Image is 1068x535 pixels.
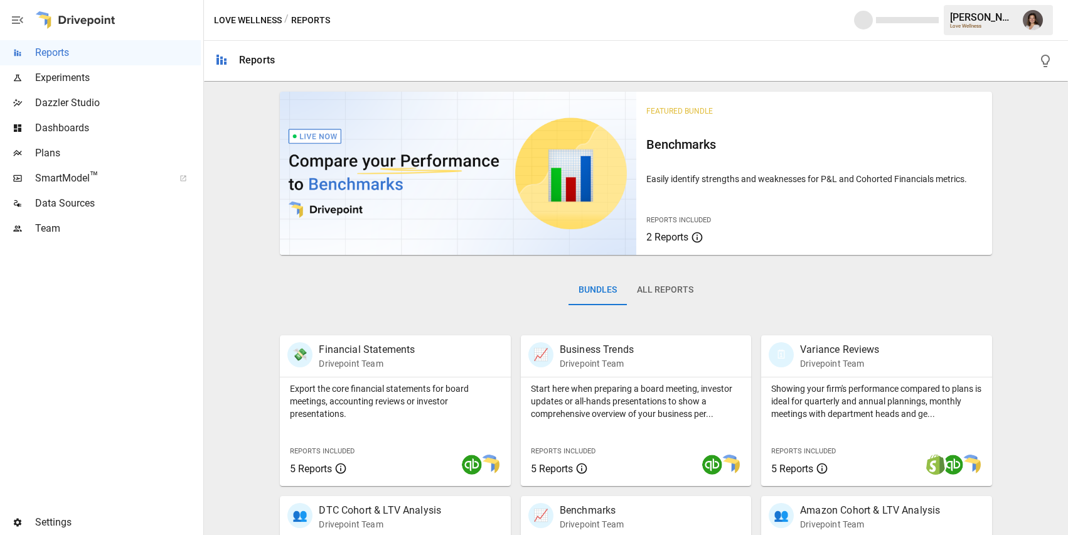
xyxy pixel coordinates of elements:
span: Reports Included [646,216,711,224]
button: Love Wellness [214,13,282,28]
span: SmartModel [35,171,166,186]
p: Drivepoint Team [800,518,940,531]
p: Drivepoint Team [560,357,634,370]
p: Benchmarks [560,503,624,518]
p: Export the core financial statements for board meetings, accounting reviews or investor presentat... [290,382,500,420]
span: Reports Included [531,447,595,455]
span: Featured Bundle [646,107,713,116]
span: Dashboards [35,121,201,136]
span: 5 Reports [290,463,332,475]
div: 🗓 [769,342,794,367]
span: Reports Included [290,447,355,455]
div: 👥 [769,503,794,528]
img: smart model [961,455,981,475]
p: Showing your firm's performance compared to plans is ideal for quarterly and annual plannings, mo... [771,382,981,420]
p: Drivepoint Team [319,357,415,370]
img: Franziska Ibscher [1023,10,1043,30]
img: quickbooks [462,455,482,475]
span: Plans [35,146,201,161]
img: quickbooks [702,455,722,475]
p: Drivepoint Team [319,518,441,531]
button: Franziska Ibscher [1015,3,1050,38]
span: Reports Included [771,447,836,455]
span: Dazzler Studio [35,95,201,111]
p: Business Trends [560,342,634,357]
div: 👥 [287,503,312,528]
span: ™ [90,169,99,185]
img: video thumbnail [280,92,636,255]
p: Amazon Cohort & LTV Analysis [800,503,940,518]
p: Easily identify strengths and weaknesses for P&L and Cohorted Financials metrics. [646,173,982,185]
div: 📈 [528,503,553,528]
div: 📈 [528,342,553,367]
span: 5 Reports [531,463,573,475]
div: Love Wellness [950,23,1015,29]
p: Financial Statements [319,342,415,357]
p: Drivepoint Team [560,518,624,531]
span: Experiments [35,70,201,85]
h6: Benchmarks [646,134,982,154]
p: DTC Cohort & LTV Analysis [319,503,441,518]
div: / [284,13,289,28]
button: All Reports [627,275,703,305]
p: Start here when preparing a board meeting, investor updates or all-hands presentations to show a ... [531,382,741,420]
img: shopify [926,455,946,475]
span: Settings [35,515,201,530]
p: Variance Reviews [800,342,879,357]
p: Drivepoint Team [800,357,879,370]
img: smart model [720,455,740,475]
div: 💸 [287,342,312,367]
button: Bundles [569,275,627,305]
span: 5 Reports [771,463,813,475]
span: Team [35,221,201,236]
div: Reports [239,54,275,66]
span: Reports [35,45,201,60]
img: quickbooks [943,455,963,475]
span: 2 Reports [646,231,688,243]
img: smart model [479,455,499,475]
span: Data Sources [35,196,201,211]
div: [PERSON_NAME] [950,11,1015,23]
